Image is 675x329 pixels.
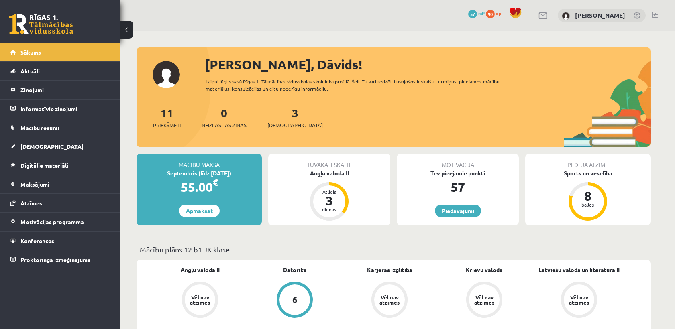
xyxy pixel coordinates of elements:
[466,266,503,274] a: Krievu valoda
[247,282,342,319] a: 6
[10,100,110,118] a: Informatīvie ziņojumi
[10,43,110,61] a: Sākums
[397,177,519,197] div: 57
[468,10,485,16] a: 57 mP
[496,10,501,16] span: xp
[317,194,341,207] div: 3
[268,154,390,169] div: Tuvākā ieskaite
[468,10,477,18] span: 57
[575,11,625,19] a: [PERSON_NAME]
[10,137,110,156] a: [DEMOGRAPHIC_DATA]
[437,282,532,319] a: Vēl nav atzīmes
[137,169,262,177] div: Septembris (līdz [DATE])
[378,294,401,305] div: Vēl nav atzīmes
[342,282,437,319] a: Vēl nav atzīmes
[206,78,514,92] div: Laipni lūgts savā Rīgas 1. Tālmācības vidusskolas skolnieka profilā. Šeit Tu vari redzēt tuvojošo...
[20,237,54,244] span: Konferences
[525,169,651,222] a: Sports un veselība 8 balles
[525,169,651,177] div: Sports un veselība
[486,10,505,16] a: 90 xp
[20,218,84,225] span: Motivācijas programma
[202,121,247,129] span: Neizlasītās ziņas
[568,294,590,305] div: Vēl nav atzīmes
[10,250,110,269] a: Proktoringa izmēģinājums
[267,121,323,129] span: [DEMOGRAPHIC_DATA]
[268,169,390,177] div: Angļu valoda II
[20,199,42,207] span: Atzīmes
[10,213,110,231] a: Motivācijas programma
[181,266,220,274] a: Angļu valoda II
[473,294,496,305] div: Vēl nav atzīmes
[10,62,110,80] a: Aktuāli
[137,177,262,197] div: 55.00
[20,256,90,263] span: Proktoringa izmēģinājums
[317,189,341,194] div: Atlicis
[179,205,220,217] a: Apmaksāt
[189,294,211,305] div: Vēl nav atzīmes
[283,266,307,274] a: Datorika
[153,106,181,129] a: 11Priekšmeti
[525,154,651,169] div: Pēdējā atzīme
[10,194,110,212] a: Atzīmes
[10,118,110,137] a: Mācību resursi
[20,124,59,131] span: Mācību resursi
[137,154,262,169] div: Mācību maksa
[20,67,40,75] span: Aktuāli
[213,177,218,188] span: €
[367,266,412,274] a: Karjeras izglītība
[397,169,519,177] div: Tev pieejamie punkti
[9,14,73,34] a: Rīgas 1. Tālmācības vidusskola
[20,162,68,169] span: Digitālie materiāli
[292,295,298,304] div: 6
[576,189,600,202] div: 8
[562,12,570,20] img: Dāvids Anaņjevs
[268,169,390,222] a: Angļu valoda II Atlicis 3 dienas
[267,106,323,129] a: 3[DEMOGRAPHIC_DATA]
[10,175,110,193] a: Maksājumi
[20,143,84,150] span: [DEMOGRAPHIC_DATA]
[478,10,485,16] span: mP
[20,81,110,99] legend: Ziņojumi
[397,154,519,169] div: Motivācija
[140,244,647,255] p: Mācību plāns 12.b1 JK klase
[576,202,600,207] div: balles
[20,100,110,118] legend: Informatīvie ziņojumi
[317,207,341,212] div: dienas
[205,55,651,74] div: [PERSON_NAME], Dāvids!
[538,266,620,274] a: Latviešu valoda un literatūra II
[532,282,626,319] a: Vēl nav atzīmes
[10,81,110,99] a: Ziņojumi
[10,232,110,250] a: Konferences
[202,106,247,129] a: 0Neizlasītās ziņas
[153,121,181,129] span: Priekšmeti
[20,175,110,193] legend: Maksājumi
[153,282,247,319] a: Vēl nav atzīmes
[10,156,110,175] a: Digitālie materiāli
[20,49,41,56] span: Sākums
[486,10,495,18] span: 90
[435,205,481,217] a: Piedāvājumi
